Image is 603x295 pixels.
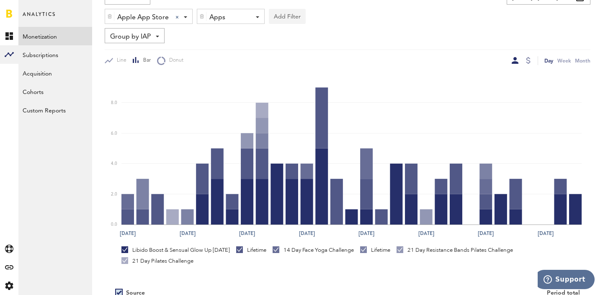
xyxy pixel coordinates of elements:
div: Apps [209,10,246,25]
div: Lifetime [236,246,266,254]
div: 21 Day Resistance Bands Pilates Challenge [397,246,513,254]
text: 0.0 [111,222,117,227]
div: Lifetime [360,246,390,254]
text: [DATE] [478,230,494,237]
span: Group by IAP [110,30,151,44]
text: [DATE] [120,230,136,237]
a: Custom Reports [18,101,92,119]
button: Export [561,268,590,279]
div: Libido Boost & Sensual Glow Up [DATE] [121,246,230,254]
text: [DATE] [299,230,315,237]
text: [DATE] [538,230,554,237]
span: Apple App Store [117,10,169,25]
div: Month [575,56,590,65]
text: 4.0 [111,162,117,166]
div: Week [557,56,571,65]
a: Cohorts [18,82,92,101]
img: Export [578,269,588,279]
span: Analytics [23,9,56,27]
div: Day [544,56,553,65]
text: 2.0 [111,192,117,196]
text: [DATE] [239,230,255,237]
div: Clear [175,16,179,19]
text: 8.0 [111,101,117,105]
div: Delete [197,9,206,23]
span: Line [113,57,126,64]
a: Acquisition [18,64,92,82]
div: Delete [105,9,114,23]
text: [DATE] [358,230,374,237]
img: trash_awesome_blue.svg [199,13,204,19]
img: trash_awesome_blue.svg [107,13,112,19]
button: Add Filter [269,9,306,24]
div: 21 Day Pilates Challenge [121,257,193,265]
a: Subscriptions [18,45,92,64]
iframe: Opens a widget where you can find more information [538,270,595,291]
a: Monetization [18,27,92,45]
span: Donut [165,57,183,64]
text: 6.0 [111,131,117,136]
text: [DATE] [418,230,434,237]
div: 14 Day Face Yoga Challenge [273,246,354,254]
span: Bar [139,57,151,64]
text: [DATE] [180,230,196,237]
